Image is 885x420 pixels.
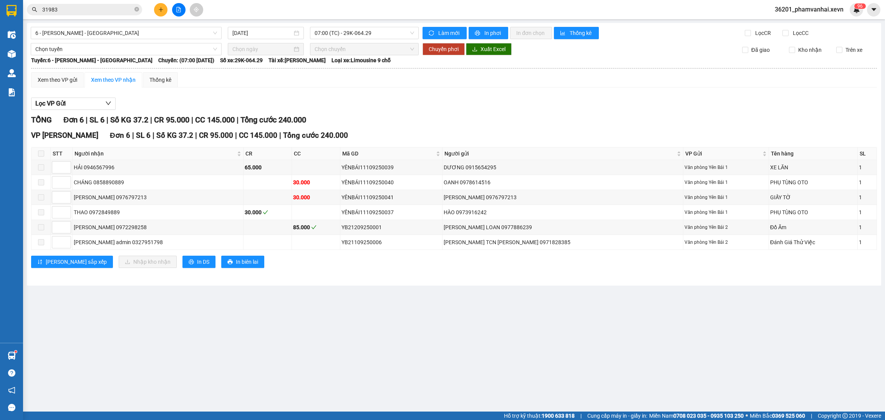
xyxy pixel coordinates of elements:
[158,7,164,12] span: plus
[190,3,203,17] button: aim
[770,178,856,187] div: PHỤ TÙNG OTO
[158,56,214,64] span: Chuyến: (07:00 [DATE])
[340,190,442,205] td: YÊNBÁI11109250041
[770,238,856,246] div: Đánh Giá Thử Việc
[683,160,769,175] td: Văn phòng Yên Bái 1
[684,164,767,171] div: Văn phòng Yên Bái 1
[7,5,17,17] img: logo-vxr
[199,131,233,140] span: CR 95.000
[340,175,442,190] td: YÊNBÁI11109250040
[191,115,193,124] span: |
[570,29,593,37] span: Thống kê
[220,56,263,64] span: Số xe: 29K-064.29
[154,3,167,17] button: plus
[475,30,481,36] span: printer
[31,256,113,268] button: sort-ascending[PERSON_NAME] sắp xếp
[279,131,281,140] span: |
[15,351,17,353] sup: 1
[197,258,209,266] span: In DS
[293,178,339,187] div: 30.000
[649,412,744,420] span: Miền Nam
[769,147,858,160] th: Tên hàng
[245,208,290,217] div: 30.000
[429,30,435,36] span: sync
[74,163,242,172] div: HẢI 0946567996
[176,7,181,12] span: file-add
[244,147,292,160] th: CR
[842,46,865,54] span: Trên xe
[444,208,682,217] div: HÀO 0973916242
[683,190,769,205] td: Văn phòng Yên Bái 1
[74,223,242,231] div: [PERSON_NAME] 0972298258
[853,6,860,13] img: icon-new-feature
[8,387,15,394] span: notification
[423,43,465,55] button: Chuyển phơi
[444,163,682,172] div: DƯƠNG 0915654295
[560,30,567,36] span: bar-chart
[858,147,877,160] th: SL
[770,163,856,172] div: XE LĂN
[172,3,186,17] button: file-add
[469,27,508,39] button: printerIn phơi
[236,258,258,266] span: In biên lai
[268,56,326,64] span: Tài xế: [PERSON_NAME]
[232,29,292,37] input: 12/09/2025
[510,27,552,39] button: In đơn chọn
[580,412,582,420] span: |
[683,220,769,235] td: Văn phòng Yên Bái 2
[770,208,856,217] div: PHỤ TÙNG OTO
[860,3,863,9] span: 6
[134,6,139,13] span: close-circle
[684,239,767,246] div: Văn phòng Yên Bái 2
[38,76,77,84] div: Xem theo VP gửi
[752,29,772,37] span: Lọc CR
[870,6,877,13] span: caret-down
[134,7,139,12] span: close-circle
[283,131,348,140] span: Tổng cước 240.000
[240,115,306,124] span: Tổng cước 240.000
[683,175,769,190] td: Văn phòng Yên Bái 1
[8,404,15,411] span: message
[746,414,748,417] span: ⚪️
[245,163,290,172] div: 65.000
[189,259,194,265] span: printer
[750,412,805,420] span: Miền Bắc
[35,99,66,108] span: Lọc VP Gửi
[37,259,43,265] span: sort-ascending
[554,27,599,39] button: bar-chartThống kê
[132,131,134,140] span: |
[438,29,461,37] span: Làm mới
[91,76,136,84] div: Xem theo VP nhận
[444,149,675,158] span: Người gửi
[8,352,16,360] img: warehouse-icon
[63,115,84,124] span: Đơn 6
[769,5,850,14] span: 36201_phamvanhai.xevn
[74,193,242,202] div: [PERSON_NAME] 0976797213
[263,210,268,215] span: check
[770,193,856,202] div: GIẤY TỜ
[195,115,235,124] span: CC 145.000
[857,3,860,9] span: 9
[51,147,73,160] th: STT
[481,45,505,53] span: Xuất Excel
[8,31,16,39] img: warehouse-icon
[342,149,434,158] span: Mã GD
[232,45,292,53] input: Chọn ngày
[293,193,339,202] div: 30.000
[340,205,442,220] td: YÊNBÁI11109250037
[31,57,152,63] b: Tuyến: 6 - [PERSON_NAME] - [GEOGRAPHIC_DATA]
[74,208,242,217] div: THAO 0972849889
[46,258,107,266] span: [PERSON_NAME] sắp xếp
[685,149,761,158] span: VP Gửi
[484,29,502,37] span: In phơi
[221,256,264,268] button: printerIn biên lai
[156,131,193,140] span: Số KG 37.2
[31,115,52,124] span: TỔNG
[748,46,773,54] span: Đã giao
[684,209,767,216] div: Văn phòng Yên Bái 1
[315,43,414,55] span: Chọn chuyến
[423,27,467,39] button: syncLàm mới
[110,131,130,140] span: Đơn 6
[8,369,15,377] span: question-circle
[331,56,391,64] span: Loại xe: Limousine 9 chỗ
